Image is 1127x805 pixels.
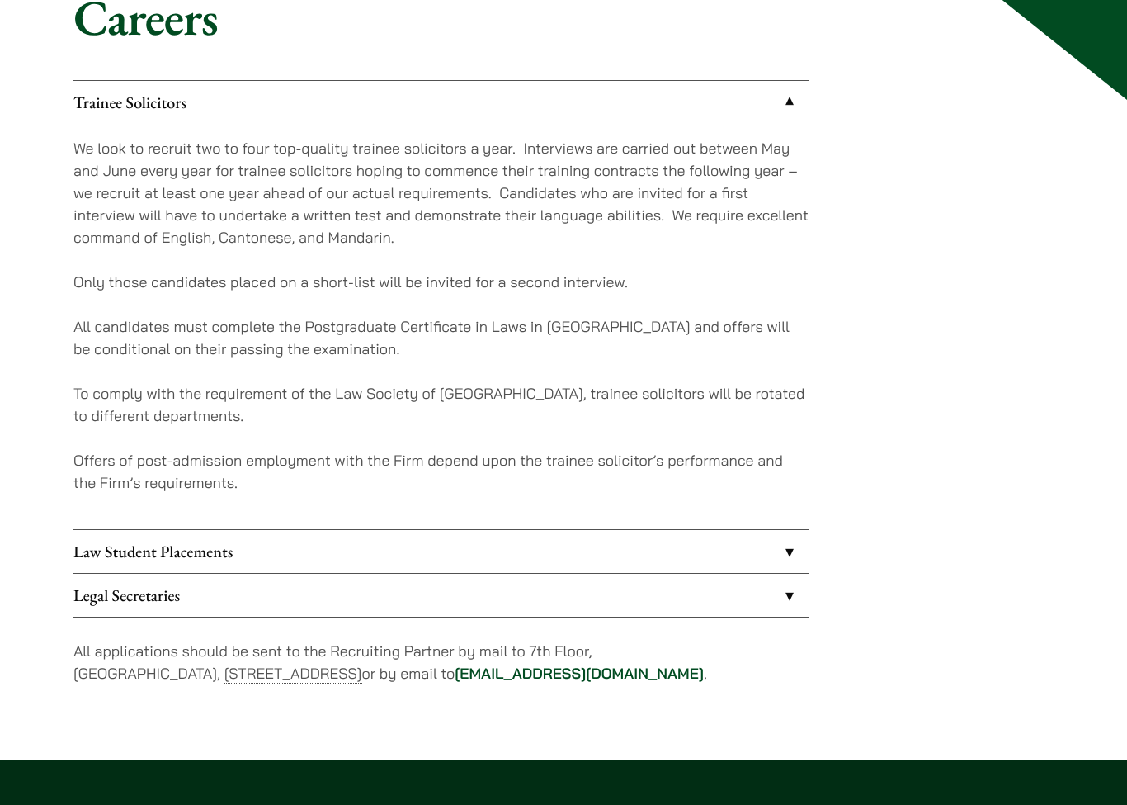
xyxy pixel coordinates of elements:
a: Legal Secretaries [73,574,809,617]
p: Offers of post-admission employment with the Firm depend upon the trainee solicitor’s performance... [73,449,809,494]
p: To comply with the requirement of the Law Society of [GEOGRAPHIC_DATA], trainee solicitors will b... [73,382,809,427]
a: Trainee Solicitors [73,81,809,124]
p: All applications should be sent to the Recruiting Partner by mail to 7th Floor, [GEOGRAPHIC_DATA]... [73,640,809,684]
p: We look to recruit two to four top-quality trainee solicitors a year. Interviews are carried out ... [73,137,809,249]
p: Only those candidates placed on a short-list will be invited for a second interview. [73,271,809,293]
a: Law Student Placements [73,530,809,573]
div: Trainee Solicitors [73,124,809,529]
a: [EMAIL_ADDRESS][DOMAIN_NAME] [455,664,704,683]
p: All candidates must complete the Postgraduate Certificate in Laws in [GEOGRAPHIC_DATA] and offers... [73,315,809,360]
